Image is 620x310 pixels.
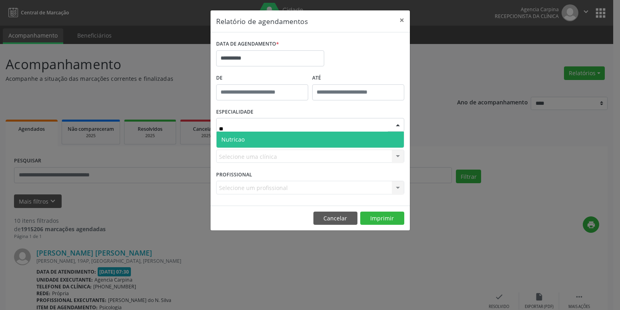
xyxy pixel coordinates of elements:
[216,72,308,84] label: De
[221,136,245,143] span: Nutricao
[216,168,252,181] label: PROFISSIONAL
[216,16,308,26] h5: Relatório de agendamentos
[312,72,404,84] label: ATÉ
[394,10,410,30] button: Close
[360,212,404,225] button: Imprimir
[313,212,357,225] button: Cancelar
[216,38,279,50] label: DATA DE AGENDAMENTO
[216,106,253,118] label: ESPECIALIDADE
